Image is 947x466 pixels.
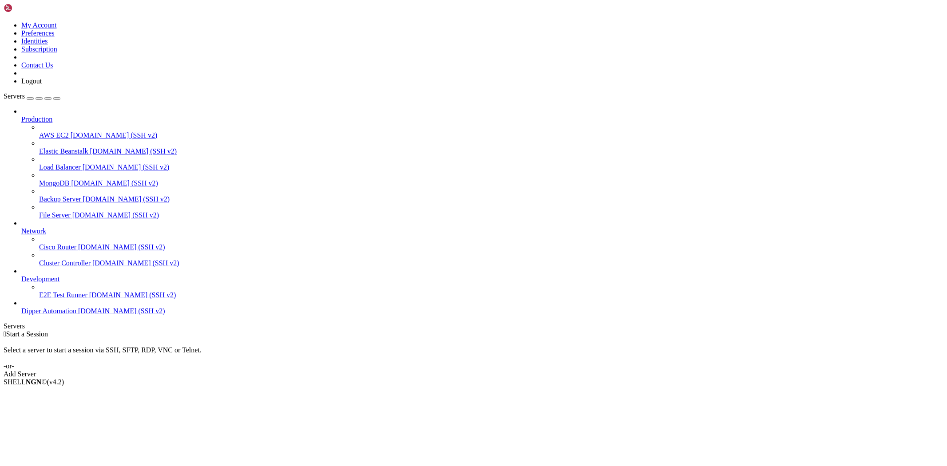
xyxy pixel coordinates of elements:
span: Dipper Automation [21,307,76,315]
span: MongoDB [39,179,69,187]
span: [DOMAIN_NAME] (SSH v2) [71,131,158,139]
span: [DOMAIN_NAME] (SSH v2) [78,243,165,251]
span: Elastic Beanstalk [39,147,88,155]
b: NGN [26,378,42,386]
a: Cisco Router [DOMAIN_NAME] (SSH v2) [39,243,943,251]
a: Production [21,115,943,123]
a: MongoDB [DOMAIN_NAME] (SSH v2) [39,179,943,187]
span: Cisco Router [39,243,76,251]
span: [DOMAIN_NAME] (SSH v2) [72,211,159,219]
li: Production [21,107,943,219]
span: Load Balancer [39,163,81,171]
li: File Server [DOMAIN_NAME] (SSH v2) [39,203,943,219]
a: Cluster Controller [DOMAIN_NAME] (SSH v2) [39,259,943,267]
li: Elastic Beanstalk [DOMAIN_NAME] (SSH v2) [39,139,943,155]
span: AWS EC2 [39,131,69,139]
span: [DOMAIN_NAME] (SSH v2) [90,147,177,155]
a: Network [21,227,943,235]
span: File Server [39,211,71,219]
a: Load Balancer [DOMAIN_NAME] (SSH v2) [39,163,943,171]
a: Servers [4,92,60,100]
li: Backup Server [DOMAIN_NAME] (SSH v2) [39,187,943,203]
li: Load Balancer [DOMAIN_NAME] (SSH v2) [39,155,943,171]
span: Start a Session [6,330,48,338]
a: Development [21,275,943,283]
span: E2E Test Runner [39,291,87,299]
div: Add Server [4,370,943,378]
img: Shellngn [4,4,55,12]
span: [DOMAIN_NAME] (SSH v2) [71,179,158,187]
li: Dipper Automation [DOMAIN_NAME] (SSH v2) [21,299,943,315]
a: AWS EC2 [DOMAIN_NAME] (SSH v2) [39,131,943,139]
span: [DOMAIN_NAME] (SSH v2) [92,259,179,267]
span: [DOMAIN_NAME] (SSH v2) [83,195,170,203]
span: Development [21,275,59,283]
a: My Account [21,21,57,29]
a: E2E Test Runner [DOMAIN_NAME] (SSH v2) [39,291,943,299]
li: Cluster Controller [DOMAIN_NAME] (SSH v2) [39,251,943,267]
span: SHELL © [4,378,64,386]
li: MongoDB [DOMAIN_NAME] (SSH v2) [39,171,943,187]
a: Logout [21,77,42,85]
a: Backup Server [DOMAIN_NAME] (SSH v2) [39,195,943,203]
a: Dipper Automation [DOMAIN_NAME] (SSH v2) [21,307,943,315]
li: E2E Test Runner [DOMAIN_NAME] (SSH v2) [39,283,943,299]
span: [DOMAIN_NAME] (SSH v2) [89,291,176,299]
span: Servers [4,92,25,100]
li: Development [21,267,943,299]
span: Cluster Controller [39,259,91,267]
a: Preferences [21,29,55,37]
span: Network [21,227,46,235]
li: AWS EC2 [DOMAIN_NAME] (SSH v2) [39,123,943,139]
div: Select a server to start a session via SSH, SFTP, RDP, VNC or Telnet. -or- [4,338,943,370]
li: Network [21,219,943,267]
a: File Server [DOMAIN_NAME] (SSH v2) [39,211,943,219]
span: [DOMAIN_NAME] (SSH v2) [83,163,170,171]
a: Elastic Beanstalk [DOMAIN_NAME] (SSH v2) [39,147,943,155]
a: Contact Us [21,61,53,69]
span: 4.2.0 [47,378,64,386]
a: Subscription [21,45,57,53]
span: Production [21,115,52,123]
span: Backup Server [39,195,81,203]
a: Identities [21,37,48,45]
span:  [4,330,6,338]
span: [DOMAIN_NAME] (SSH v2) [78,307,165,315]
div: Servers [4,322,943,330]
li: Cisco Router [DOMAIN_NAME] (SSH v2) [39,235,943,251]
